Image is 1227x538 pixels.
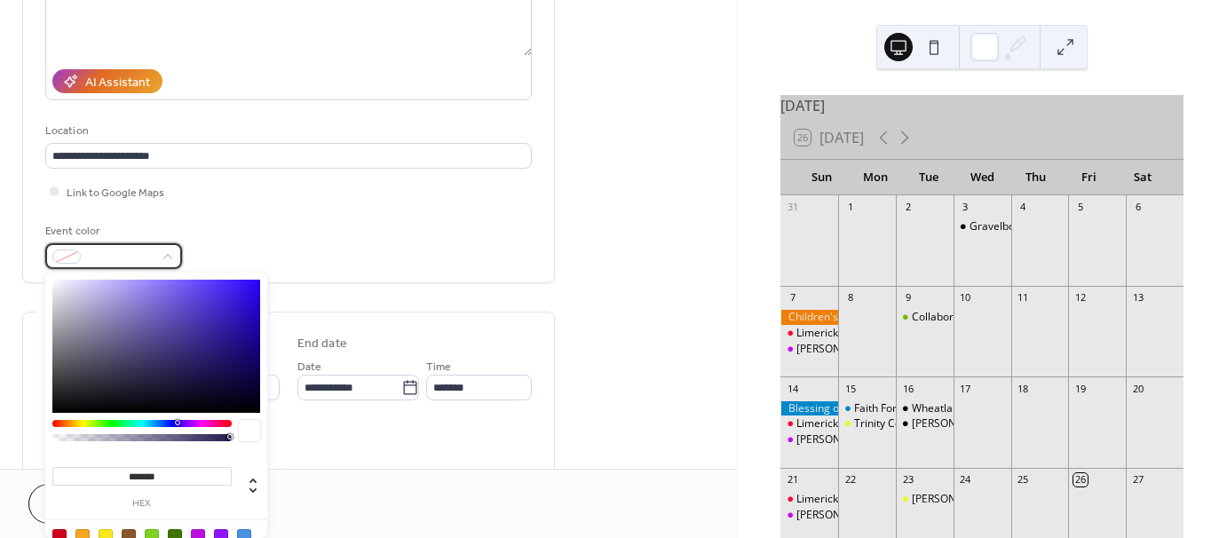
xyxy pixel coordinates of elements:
div: End date [297,335,347,353]
div: 11 [1017,291,1030,305]
div: Mon [848,160,901,195]
div: Lafleche In-Person Worship [780,432,838,447]
div: Children's Church Worship [780,310,838,325]
div: Location [45,122,528,140]
div: Thu [1009,160,1062,195]
label: hex [52,499,232,509]
div: Gravelbourg Foyer Service [970,219,1101,234]
div: Limerick In-Person Worship [780,416,838,431]
div: 27 [1131,473,1144,487]
div: 3 [959,201,972,214]
div: 1 [843,201,857,214]
div: Lafleche In-Person Worship [780,508,838,523]
div: Lafleche In-Person Worship [780,342,838,357]
div: 19 [1073,382,1087,395]
div: 5 [1073,201,1087,214]
div: 26 [1073,473,1087,487]
div: 13 [1131,291,1144,305]
div: Wed [955,160,1009,195]
div: Blessing of the Backpacks [780,401,838,416]
div: 15 [843,382,857,395]
div: 9 [901,291,914,305]
div: 20 [1131,382,1144,395]
div: [PERSON_NAME] In-Person Worship [796,508,973,523]
div: Collaborative Ministry Meeting [896,310,954,325]
div: 6 [1131,201,1144,214]
div: 7 [786,291,799,305]
div: Tue [902,160,955,195]
div: Wheatland Service [912,401,1004,416]
div: AI Assistant [85,74,150,92]
div: [PERSON_NAME] Council Meeting [912,492,1078,507]
div: 16 [901,382,914,395]
div: Trinity Congregational and Trustees Meeting [838,416,896,431]
div: Limerick In-Person Worship [796,492,931,507]
div: 2 [901,201,914,214]
div: Faith Formation Meeting [854,401,975,416]
div: 10 [959,291,972,305]
div: Limerick In-Person Worship [796,326,931,341]
div: Trinity Congregational and Trustees Meeting [854,416,1075,431]
div: Limerick In-Person Worship [796,416,931,431]
div: Wheatland Service [896,401,954,416]
div: 17 [959,382,972,395]
div: Collaborative Ministry Meeting [912,310,1064,325]
div: 8 [843,291,857,305]
span: Link to Google Maps [67,184,164,202]
div: 14 [786,382,799,395]
div: 4 [1017,201,1030,214]
div: [PERSON_NAME] In-Person Worship [796,342,973,357]
span: Date [297,358,321,376]
div: 31 [786,201,799,214]
div: Limerick In-Person Worship [780,492,838,507]
div: Sun [795,160,848,195]
div: Fri [1062,160,1115,195]
div: Faith Formation Meeting [838,401,896,416]
div: 22 [843,473,857,487]
span: Time [426,358,451,376]
button: AI Assistant [52,69,162,93]
div: Sat [1116,160,1169,195]
div: 21 [786,473,799,487]
div: Event color [45,222,178,241]
div: [DATE] [780,95,1183,116]
div: 24 [959,473,972,487]
div: 23 [901,473,914,487]
div: 18 [1017,382,1030,395]
div: Limerick In-Person Worship [780,326,838,341]
div: Gravelbourg Foyer Service [954,219,1011,234]
div: [PERSON_NAME] In-Person Worship [796,432,973,447]
button: Cancel [28,484,138,524]
div: [PERSON_NAME] Health Centre Service [912,416,1106,431]
div: 25 [1017,473,1030,487]
div: Lafleche Health Centre Service [896,416,954,431]
div: 12 [1073,291,1087,305]
div: Lafleche Council Meeting [896,492,954,507]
